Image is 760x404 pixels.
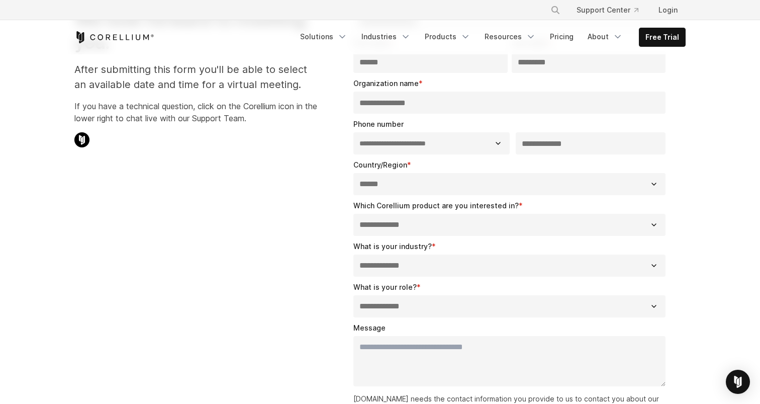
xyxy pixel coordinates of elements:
span: Organization name [353,79,419,88]
div: Open Intercom Messenger [726,370,750,394]
a: Support Center [568,1,646,19]
span: What is your industry? [353,242,432,251]
p: After submitting this form you'll be able to select an available date and time for a virtual meet... [74,62,317,92]
span: Phone number [353,120,404,128]
span: Which Corellium product are you interested in? [353,201,519,210]
a: Corellium Home [74,31,154,43]
p: If you have a technical question, click on the Corellium icon in the lower right to chat live wit... [74,100,317,124]
a: Resources [479,28,542,46]
a: Solutions [294,28,353,46]
a: About [582,28,629,46]
a: Pricing [544,28,580,46]
a: Free Trial [639,28,685,46]
div: Navigation Menu [294,28,686,47]
span: Country/Region [353,160,407,169]
div: Navigation Menu [538,1,686,19]
span: Message [353,324,386,332]
a: Industries [355,28,417,46]
a: Products [419,28,477,46]
img: Corellium Chat Icon [74,132,89,147]
span: What is your role? [353,283,417,291]
button: Search [546,1,564,19]
a: Login [650,1,686,19]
